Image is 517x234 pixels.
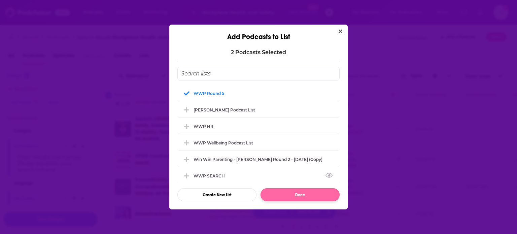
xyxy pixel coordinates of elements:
div: [PERSON_NAME] Podcast list [194,107,255,112]
input: Search lists [177,67,340,80]
div: Add Podcasts to List [169,25,348,41]
div: WWP Wellbeing Podcast List [194,140,253,145]
button: Create New List [177,188,256,201]
div: Add Podcast To List [177,67,340,201]
div: WWP HR [194,124,213,129]
div: WWP Round 5 [194,91,224,96]
div: WWP Wellbeing Podcast List [177,135,340,150]
div: WWP HR [177,119,340,134]
button: Done [261,188,340,201]
p: 2 Podcast s Selected [231,49,286,56]
div: Dr Rosina Podcast list [177,102,340,117]
div: WWP SEARCH [177,168,340,183]
div: Win Win Parenting - [PERSON_NAME] Round 2 - [DATE] (Copy) [194,157,322,162]
button: View Link [225,177,229,178]
div: WWP Round 5 [177,86,340,101]
div: WWP SEARCH [194,173,229,178]
div: Win Win Parenting - Dr Rosina McAlpine Round 2 - June 23, 2025 (Copy) [177,152,340,167]
button: Close [336,27,345,36]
